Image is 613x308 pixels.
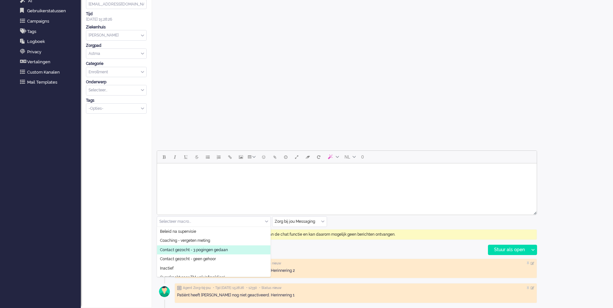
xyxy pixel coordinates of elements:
[19,48,81,55] a: Privacy
[280,151,291,162] button: Delay message
[160,275,225,280] span: Overdracht naar TM-vpk (afmelding)
[160,238,210,243] span: Coaching - vergeten meting
[157,254,270,264] li: Contact gezocht - geen gehoor
[177,293,534,298] div: Patiënt heeft [PERSON_NAME] nog niet geactiveerd. Herinnering 1
[19,17,81,25] a: Campaigns
[157,273,270,282] li: Overdracht naar TM-vpk (afmelding)
[246,286,257,290] span: • 12330
[224,151,235,162] button: Insert/edit link
[202,151,213,162] button: Bullet list
[246,151,258,162] button: Table
[158,151,169,162] button: Bold
[157,236,270,245] li: Coaching - vergeten meting
[86,25,147,30] div: Ziekenhuis
[358,151,367,162] button: 0
[191,151,202,162] button: Strikethrough
[342,151,358,162] button: Language
[213,286,244,290] span: • Tijd [DATE] 15:28:26
[324,151,342,162] button: AI
[19,7,81,14] a: Gebruikerstatussen
[344,154,350,159] span: NL
[160,266,174,271] span: Inactief
[157,229,537,240] div: Patiënt heeft (mogelijk) nog niet eerder gebruik gemaakt van de chat functie en kan daarom mogeli...
[157,245,270,255] li: Contact gezocht - 3 pogingen gedaan
[157,264,270,273] li: Inactief
[19,38,81,45] a: Logboek
[213,151,224,162] button: Numbered list
[531,209,537,215] div: Resize
[235,151,246,162] button: Insert/edit image
[19,28,81,35] a: Tags
[86,79,147,85] div: Onderwerp
[160,247,228,253] span: Contact gezocht - 3 pogingen gedaan
[258,151,269,162] button: Emoticons
[183,286,211,290] span: Agent Zorg-bij-jou
[302,151,313,162] button: Clear formatting
[86,11,147,17] div: Tijd
[180,151,191,162] button: Underline
[177,286,182,290] img: ic_note_grey.svg
[259,286,281,290] span: • Status nieuw
[157,227,270,236] li: Beleid na supervisie
[86,43,147,48] div: Zorgpad
[169,151,180,162] button: Italic
[269,151,280,162] button: Add attachment
[86,11,147,22] div: [DATE] 15:28:26
[86,98,147,103] div: Tags
[313,151,324,162] button: Reset content
[291,151,302,162] button: Fullscreen
[86,103,147,114] div: Select Tags
[156,259,173,275] img: avatar
[160,256,216,262] span: Contact gezocht - geen gehoor
[488,245,529,255] div: Stuur als open
[86,61,147,67] div: Categorie
[177,268,534,273] div: Patiënt heeft [PERSON_NAME] nog niet geactiveerd. Herinnering 2
[156,283,173,300] img: avatar
[160,229,196,234] span: Beleid na supervisie
[19,58,81,65] a: Vertalingen
[157,163,537,209] iframe: Rich Text Area
[361,154,364,159] span: 0
[19,68,81,76] a: Custom Kanalen
[19,78,81,86] a: Mail Templates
